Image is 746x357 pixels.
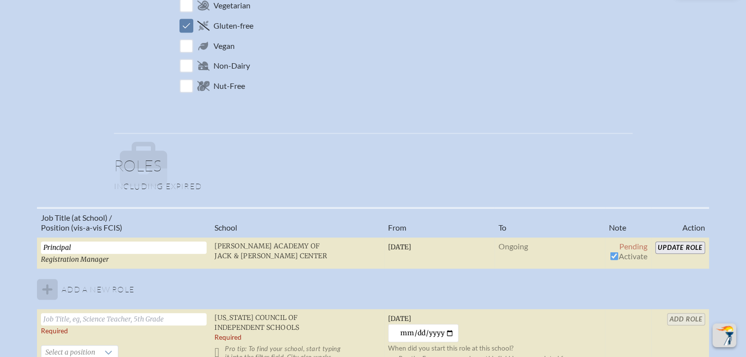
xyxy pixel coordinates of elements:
input: Update Role [655,241,705,254]
span: Nut-Free [213,81,245,91]
span: Ongoing [498,241,528,251]
th: To [495,208,605,237]
th: From [384,208,495,237]
input: Eg, Science Teacher, 5th Grade [41,241,207,254]
p: When did you start this role at this school? [388,344,601,353]
th: Action [651,208,709,237]
span: [DATE] [388,243,411,251]
span: [PERSON_NAME] Academy of Jack & [PERSON_NAME] Center [214,242,327,260]
span: Registration Manager [41,255,109,264]
th: Job Title (at School) / Position (vis-a-vis FCIS) [37,208,211,237]
span: Non-Dairy [213,61,250,71]
input: Job Title, eg, Science Teacher, 5th Grade [41,313,207,325]
label: Required [214,333,242,342]
th: Note [605,208,651,237]
span: Gluten-free [213,21,253,31]
label: Required [41,327,68,335]
span: Vegetarian [213,0,250,10]
span: Activate [609,251,647,261]
span: [DATE] [388,315,411,323]
span: Pending [619,241,647,251]
th: School [211,208,384,237]
h1: Roles [114,158,633,181]
button: Scroll Top [712,323,736,347]
p: Including expired [114,181,633,191]
span: Vegan [213,41,235,51]
img: To the top [714,325,734,345]
span: [US_STATE] Council of Independent Schools [214,314,300,332]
